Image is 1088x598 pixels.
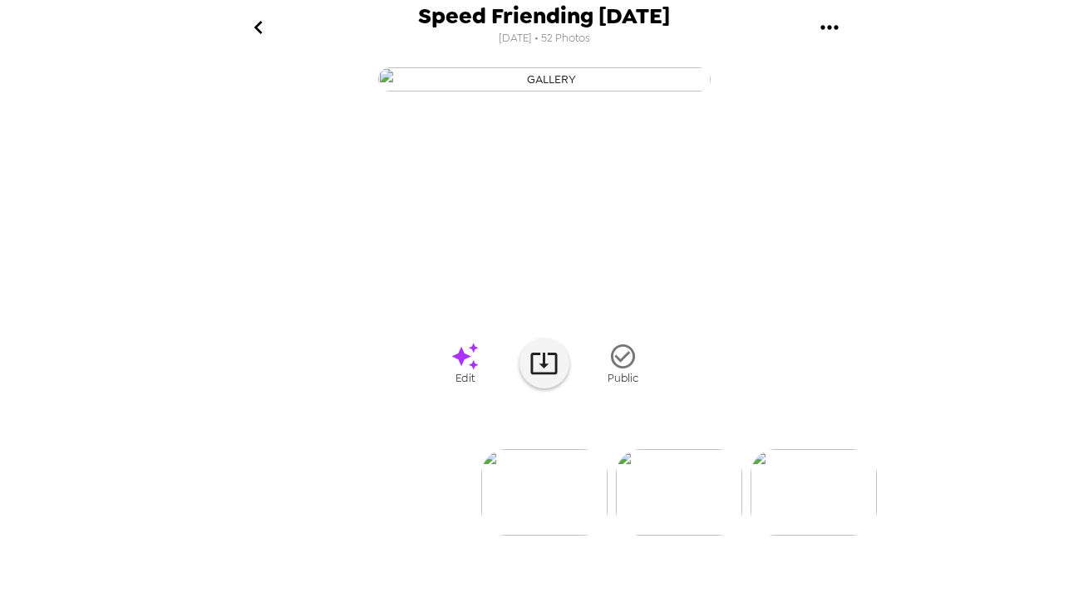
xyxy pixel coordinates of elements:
button: Public [582,332,665,394]
img: gallery [751,449,877,536]
span: Edit [455,371,475,385]
img: gallery [616,449,742,536]
a: Edit [424,332,507,394]
img: gallery [378,67,711,91]
img: gallery [481,449,608,536]
span: Public [608,371,638,385]
span: Speed Friending [DATE] [418,5,670,27]
span: [DATE] • 52 Photos [499,27,590,50]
